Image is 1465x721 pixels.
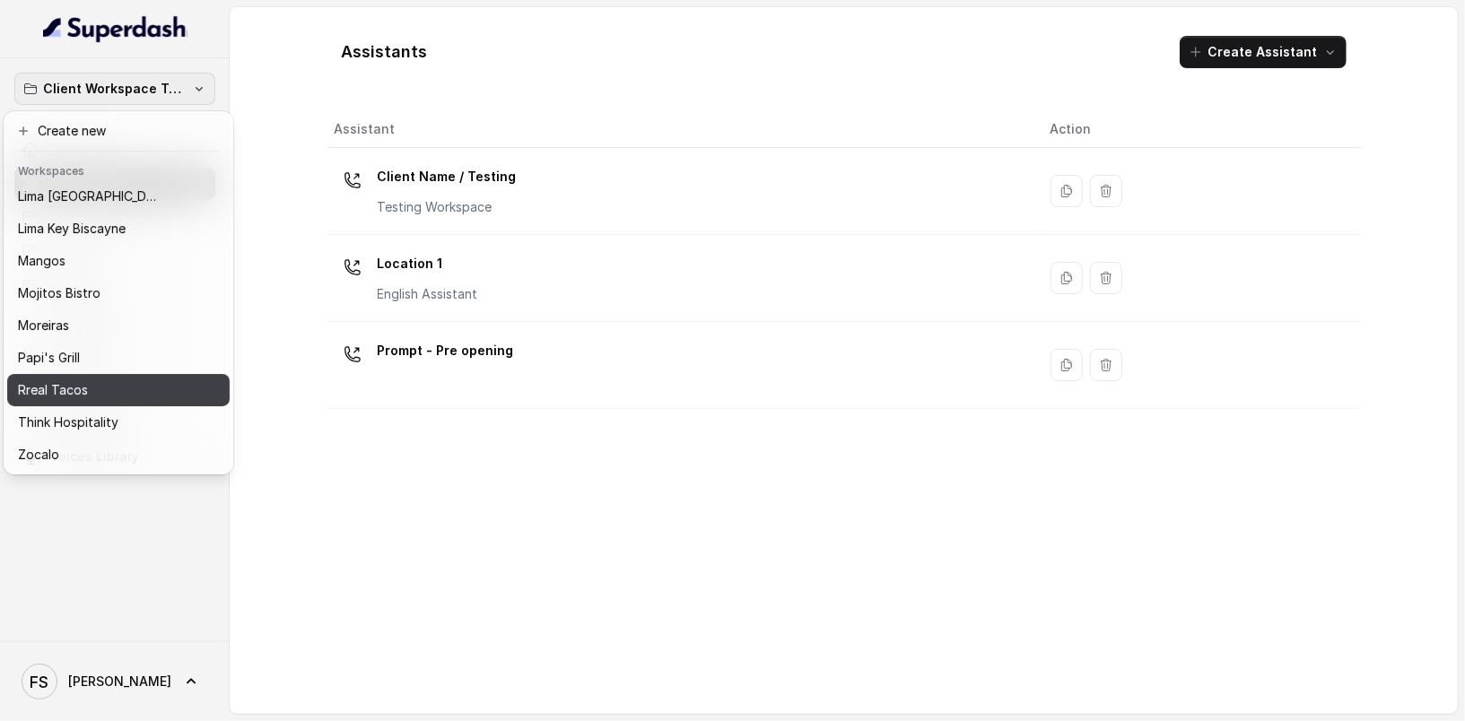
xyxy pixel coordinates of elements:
p: Zocalo [18,444,59,465]
p: Moreiras [18,315,69,336]
p: Lima [GEOGRAPHIC_DATA] [18,186,161,207]
p: Rreal Tacos [18,379,88,401]
button: Client Workspace Template [14,73,215,105]
p: Papi's Grill [18,347,80,369]
button: Create new [7,115,230,147]
p: Client Workspace Template [43,78,187,100]
p: Mangos [18,250,65,272]
p: Think Hospitality [18,412,118,433]
p: Mojitos Bistro [18,282,100,304]
div: Client Workspace Template [4,111,233,474]
p: Lima Key Biscayne [18,218,126,239]
header: Workspaces [7,155,230,184]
